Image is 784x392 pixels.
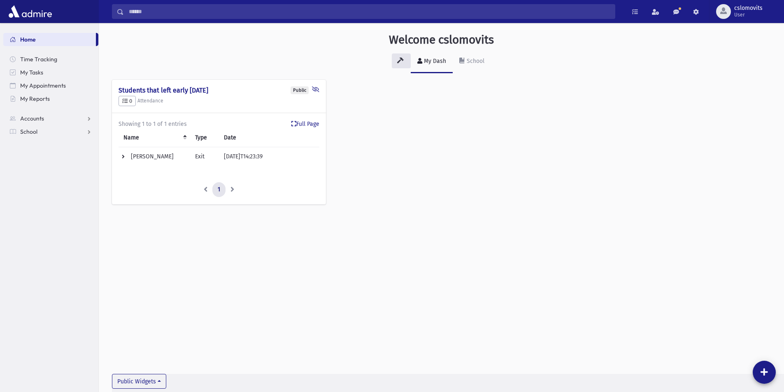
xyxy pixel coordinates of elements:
td: [DATE]T14:23:39 [219,147,319,166]
a: School [453,50,491,73]
td: [PERSON_NAME] [119,147,190,166]
h5: Attendance [119,96,319,107]
a: My Tasks [3,66,98,79]
span: My Appointments [20,82,66,89]
div: Showing 1 to 1 of 1 entries [119,120,319,128]
div: School [465,58,484,65]
span: User [734,12,763,18]
a: School [3,125,98,138]
a: Accounts [3,112,98,125]
a: My Reports [3,92,98,105]
span: Accounts [20,115,44,122]
h3: Welcome cslomovits [389,33,494,47]
a: Time Tracking [3,53,98,66]
span: 0 [122,98,132,104]
div: Public [291,86,309,94]
a: Home [3,33,96,46]
span: Time Tracking [20,56,57,63]
span: My Reports [20,95,50,102]
button: 0 [119,96,136,107]
span: My Tasks [20,69,43,76]
td: Exit [190,147,219,166]
img: AdmirePro [7,3,54,20]
span: cslomovits [734,5,763,12]
a: Full Page [291,120,319,128]
th: Type [190,128,219,147]
span: Home [20,36,36,43]
th: Date [219,128,319,147]
input: Search [124,4,615,19]
span: School [20,128,37,135]
a: 1 [212,182,226,197]
th: Name [119,128,190,147]
div: My Dash [422,58,446,65]
button: Public Widgets [112,374,166,389]
a: My Dash [411,50,453,73]
h4: Students that left early [DATE] [119,86,319,94]
a: My Appointments [3,79,98,92]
